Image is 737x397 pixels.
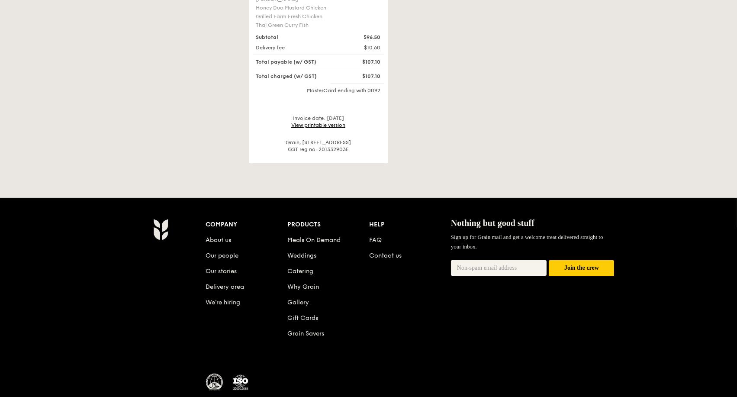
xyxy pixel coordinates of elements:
a: About us [206,236,232,244]
img: MUIS Halal Certified [206,374,223,391]
a: View printable version [291,122,345,128]
a: Grain Savers [287,330,324,337]
a: Contact us [369,252,402,259]
a: Meals On Demand [287,236,341,244]
div: Company [206,219,288,231]
a: Our people [206,252,239,259]
div: $96.50 [341,34,386,41]
a: FAQ [369,236,382,244]
div: $107.10 [341,73,386,80]
a: Gift Cards [287,314,318,322]
div: Total charged (w/ GST) [251,73,341,80]
div: Help [369,219,451,231]
div: Grilled Farm Fresh Chicken [256,13,336,20]
span: Sign up for Grain mail and get a welcome treat delivered straight to your inbox. [451,234,603,250]
a: We’re hiring [206,299,241,306]
div: Subtotal [251,34,341,41]
div: Honey Duo Mustard Chicken [256,4,336,11]
div: Products [287,219,369,231]
img: Grain [153,219,168,240]
a: Delivery area [206,283,245,290]
a: Catering [287,268,313,275]
div: Thai Green Curry Fish [256,22,336,29]
div: Grain, [STREET_ADDRESS] GST reg no: 201332903E [253,139,384,153]
input: Non-spam email address [451,260,547,276]
a: Weddings [287,252,316,259]
div: MasterCard ending with 0092 [253,87,384,94]
a: Why Grain [287,283,319,290]
div: Invoice date: [DATE] [253,115,384,129]
span: Total payable (w/ GST) [256,59,317,65]
button: Join the crew [549,260,614,276]
div: $10.60 [341,44,386,51]
div: $107.10 [341,58,386,65]
span: Nothing but good stuff [451,218,534,228]
a: Gallery [287,299,309,306]
img: ISO Certified [232,374,249,391]
div: Delivery fee [251,44,341,51]
a: Our stories [206,268,237,275]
